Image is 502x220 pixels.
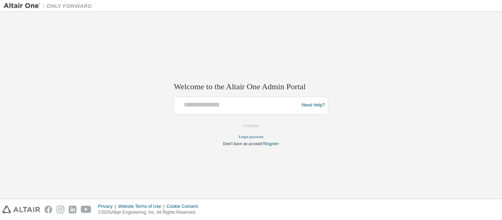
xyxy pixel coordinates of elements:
img: youtube.svg [81,206,92,213]
img: altair_logo.svg [2,206,40,213]
img: linkedin.svg [69,206,76,213]
div: Website Terms of Use [118,203,166,209]
span: Don't have an account? [223,141,264,146]
h2: Welcome to the Altair One Admin Portal [174,82,328,92]
p: © 2025 Altair Engineering, Inc. All Rights Reserved. [98,209,202,216]
a: Forgot password [239,135,263,139]
a: Need Help? [302,105,325,106]
img: Altair One [4,2,96,10]
div: Cookie Consent [166,203,202,209]
div: Privacy [98,203,118,209]
img: facebook.svg [44,206,52,213]
a: Register [264,141,279,146]
img: instagram.svg [57,206,64,213]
